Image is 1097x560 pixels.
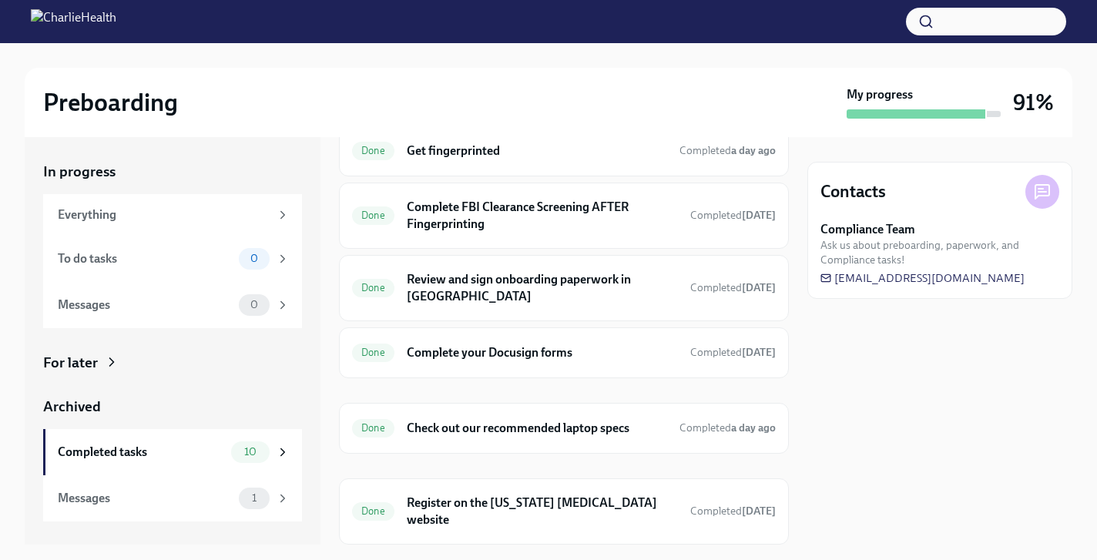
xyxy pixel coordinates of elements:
[820,180,886,203] h4: Contacts
[43,282,302,328] a: Messages0
[352,196,776,236] a: DoneComplete FBI Clearance Screening AFTER FingerprintingCompleted[DATE]
[1013,89,1054,116] h3: 91%
[679,143,776,158] span: September 27th, 2025 16:26
[820,270,1025,286] a: [EMAIL_ADDRESS][DOMAIN_NAME]
[58,297,233,314] div: Messages
[742,281,776,294] strong: [DATE]
[352,422,394,434] span: Done
[352,347,394,358] span: Done
[43,397,302,417] a: Archived
[690,345,776,360] span: September 26th, 2025 15:49
[407,344,678,361] h6: Complete your Docusign forms
[407,143,667,159] h6: Get fingerprinted
[58,206,270,223] div: Everything
[352,282,394,293] span: Done
[690,346,776,359] span: Completed
[241,253,267,264] span: 0
[407,420,667,437] h6: Check out our recommended laptop specs
[43,353,302,373] a: For later
[31,9,116,34] img: CharlieHealth
[43,87,178,118] h2: Preboarding
[243,492,266,504] span: 1
[58,250,233,267] div: To do tasks
[43,236,302,282] a: To do tasks0
[407,271,678,305] h6: Review and sign onboarding paperwork in [GEOGRAPHIC_DATA]
[352,416,776,441] a: DoneCheck out our recommended laptop specsCompleteda day ago
[847,86,913,103] strong: My progress
[690,209,776,222] span: Completed
[43,194,302,236] a: Everything
[43,429,302,475] a: Completed tasks10
[352,340,776,365] a: DoneComplete your Docusign formsCompleted[DATE]
[43,475,302,521] a: Messages1
[690,504,776,518] span: September 29th, 2025 08:10
[690,505,776,518] span: Completed
[352,491,776,531] a: DoneRegister on the [US_STATE] [MEDICAL_DATA] websiteCompleted[DATE]
[352,139,776,163] a: DoneGet fingerprintedCompleteda day ago
[407,199,678,233] h6: Complete FBI Clearance Screening AFTER Fingerprinting
[235,446,266,458] span: 10
[407,495,678,528] h6: Register on the [US_STATE] [MEDICAL_DATA] website
[820,238,1059,267] span: Ask us about preboarding, paperwork, and Compliance tasks!
[352,210,394,221] span: Done
[690,281,776,294] span: Completed
[352,268,776,308] a: DoneReview and sign onboarding paperwork in [GEOGRAPHIC_DATA]Completed[DATE]
[679,144,776,157] span: Completed
[679,421,776,435] span: September 27th, 2025 16:24
[58,444,225,461] div: Completed tasks
[742,209,776,222] strong: [DATE]
[820,221,915,238] strong: Compliance Team
[731,144,776,157] strong: a day ago
[690,208,776,223] span: September 29th, 2025 11:08
[742,505,776,518] strong: [DATE]
[241,299,267,310] span: 0
[352,505,394,517] span: Done
[690,280,776,295] span: September 26th, 2025 19:41
[43,353,98,373] div: For later
[731,421,776,434] strong: a day ago
[742,346,776,359] strong: [DATE]
[352,145,394,156] span: Done
[58,490,233,507] div: Messages
[679,421,776,434] span: Completed
[43,162,302,182] a: In progress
